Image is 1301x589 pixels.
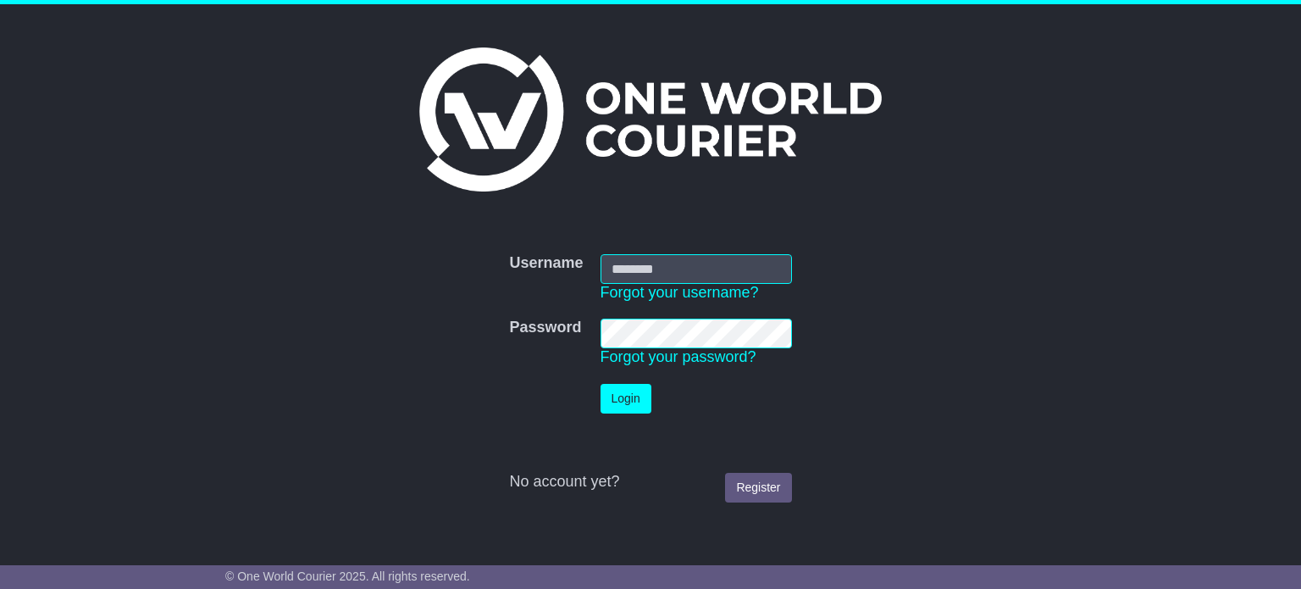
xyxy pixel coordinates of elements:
[509,319,581,337] label: Password
[601,348,756,365] a: Forgot your password?
[225,570,470,583] span: © One World Courier 2025. All rights reserved.
[601,384,651,414] button: Login
[601,284,759,301] a: Forgot your username?
[419,47,882,192] img: One World
[725,473,791,503] a: Register
[509,473,791,492] div: No account yet?
[509,254,583,273] label: Username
